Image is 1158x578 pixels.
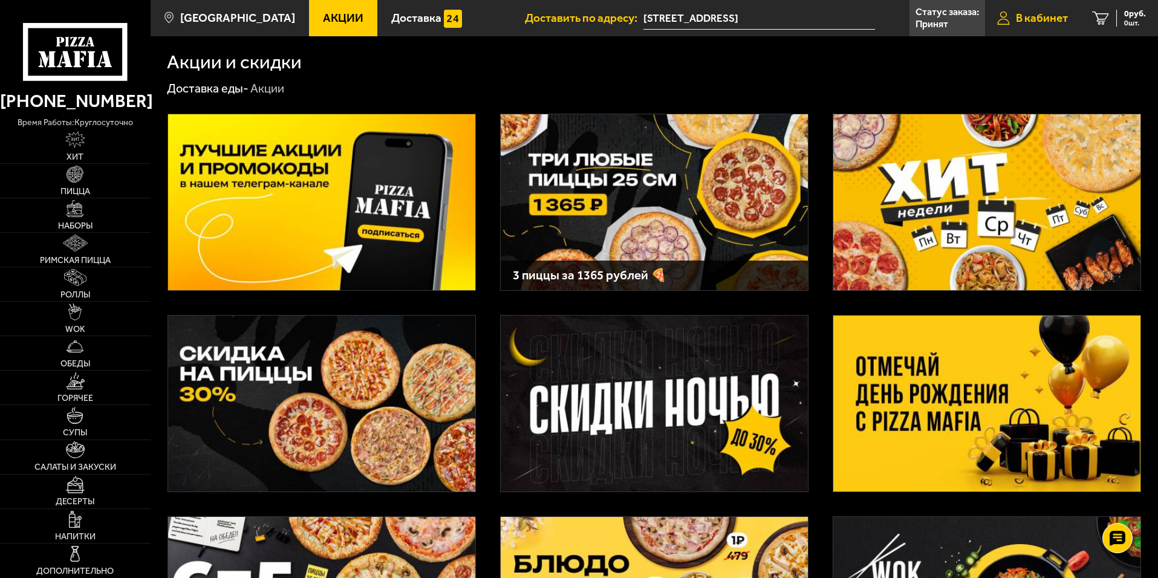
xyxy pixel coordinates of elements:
[167,53,302,72] h1: Акции и скидки
[1124,10,1146,18] span: 0 руб.
[500,114,808,291] a: 3 пиццы за 1365 рублей 🍕
[67,153,83,161] span: Хит
[180,12,295,24] span: [GEOGRAPHIC_DATA]
[643,7,875,30] input: Ваш адрес доставки
[40,256,111,265] span: Римская пицца
[1016,12,1068,24] span: В кабинет
[60,360,90,368] span: Обеды
[250,81,284,97] div: Акции
[58,222,93,230] span: Наборы
[55,533,96,541] span: Напитки
[643,7,875,30] span: посёлок Парголово, Заречная улица, 10
[525,12,643,24] span: Доставить по адресу:
[323,12,363,24] span: Акции
[391,12,441,24] span: Доставка
[34,463,116,472] span: Салаты и закуски
[167,81,249,96] a: Доставка еды-
[916,19,948,29] p: Принят
[60,187,90,196] span: Пицца
[56,498,94,506] span: Десерты
[57,394,93,403] span: Горячее
[36,567,114,576] span: Дополнительно
[1124,19,1146,27] span: 0 шт.
[513,269,796,282] h3: 3 пиццы за 1365 рублей 🍕
[60,291,90,299] span: Роллы
[65,325,85,334] span: WOK
[63,429,87,437] span: Супы
[444,10,462,28] img: 15daf4d41897b9f0e9f617042186c801.svg
[916,7,979,17] p: Статус заказа:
